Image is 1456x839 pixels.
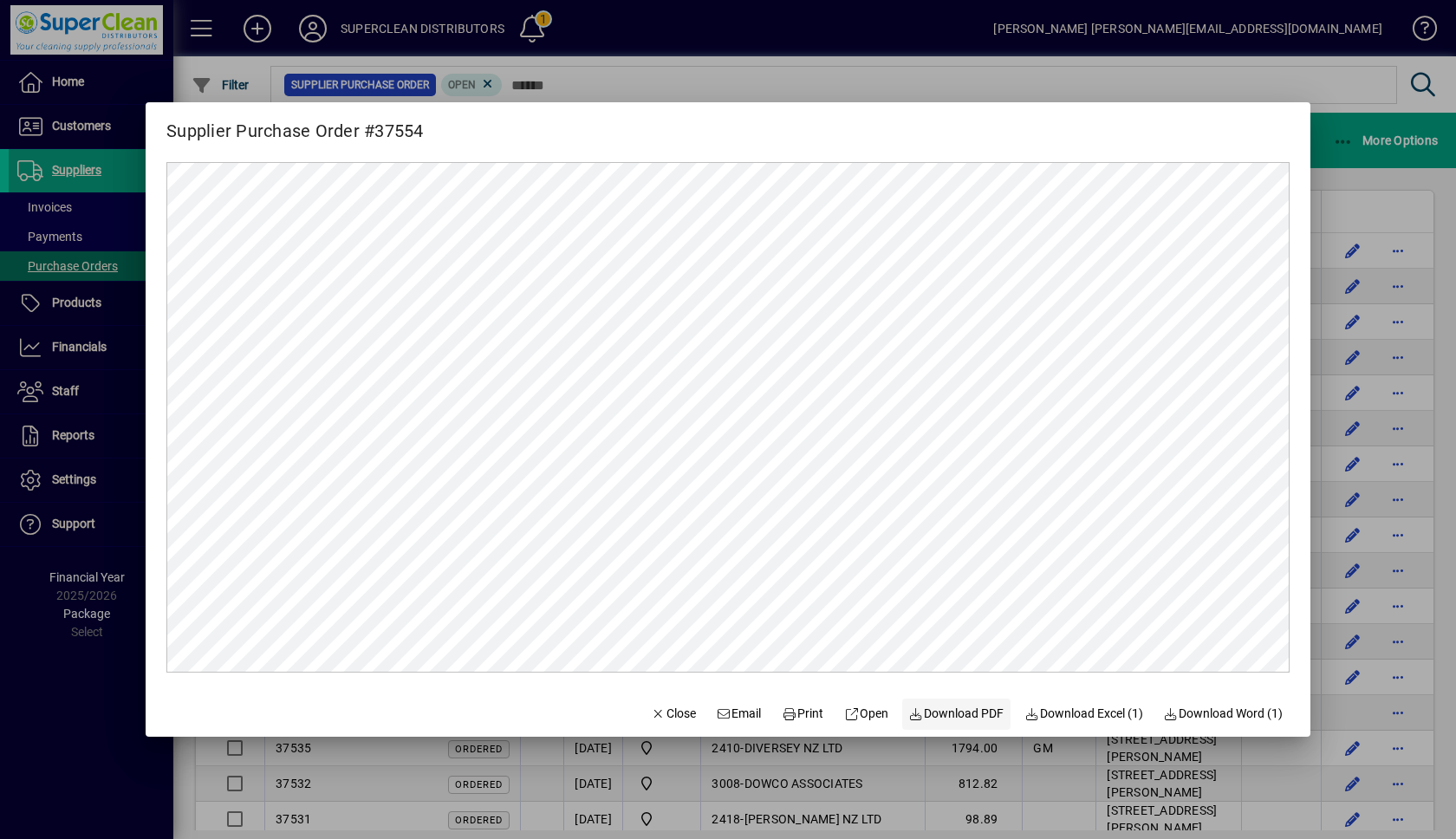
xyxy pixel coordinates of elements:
[909,705,1004,723] span: Download PDF
[844,705,888,723] span: Open
[782,705,823,723] span: Print
[1024,705,1143,723] span: Download Excel (1)
[1017,699,1150,730] button: Download Excel (1)
[710,699,769,730] button: Email
[1157,699,1290,730] button: Download Word (1)
[146,102,445,145] h2: Supplier Purchase Order #37554
[717,705,762,723] span: Email
[775,699,830,730] button: Print
[651,705,696,723] span: Close
[902,699,1011,730] a: Download PDF
[837,699,895,730] a: Open
[644,699,703,730] button: Close
[1164,705,1284,723] span: Download Word (1)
